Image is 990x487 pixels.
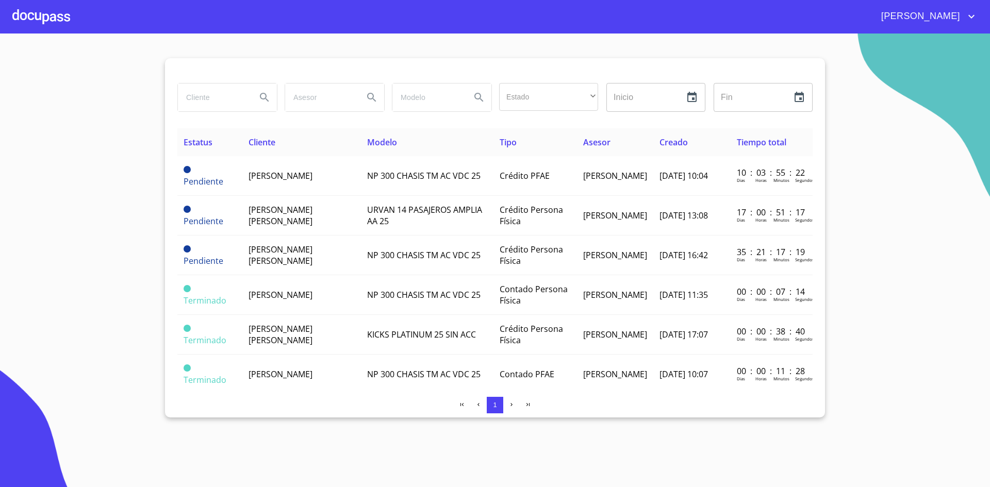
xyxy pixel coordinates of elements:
span: [DATE] 17:07 [659,329,708,340]
span: [DATE] 10:07 [659,368,708,380]
button: 1 [487,397,503,413]
span: Tiempo total [737,137,786,148]
div: ​ [499,83,598,111]
input: search [285,83,355,111]
p: Dias [737,257,745,262]
p: Horas [755,217,767,223]
p: Minutos [773,257,789,262]
p: Segundos [795,217,814,223]
span: URVAN 14 PASAJEROS AMPLIA AA 25 [367,204,482,227]
p: Segundos [795,336,814,342]
span: Estatus [184,137,212,148]
span: [PERSON_NAME] [PERSON_NAME] [249,323,312,346]
span: KICKS PLATINUM 25 SIN ACC [367,329,476,340]
span: [PERSON_NAME] [873,8,965,25]
span: NP 300 CHASIS TM AC VDC 25 [367,170,481,181]
span: [PERSON_NAME] [249,170,312,181]
input: search [178,83,248,111]
span: [DATE] 13:08 [659,210,708,221]
span: Crédito PFAE [500,170,550,181]
span: Cliente [249,137,275,148]
span: [PERSON_NAME] [583,329,647,340]
p: 00 : 00 : 38 : 40 [737,326,806,337]
button: Search [252,85,277,110]
span: [PERSON_NAME] [583,210,647,221]
p: Minutos [773,336,789,342]
span: Contado PFAE [500,368,554,380]
span: Crédito Persona Física [500,244,563,266]
p: 10 : 03 : 55 : 22 [737,167,806,178]
span: Crédito Persona Física [500,204,563,227]
p: Minutos [773,217,789,223]
span: Terminado [184,285,191,292]
button: account of current user [873,8,978,25]
span: Pendiente [184,166,191,173]
span: [DATE] 10:04 [659,170,708,181]
span: NP 300 CHASIS TM AC VDC 25 [367,368,481,380]
p: Minutos [773,376,789,381]
p: Dias [737,376,745,381]
p: Dias [737,296,745,302]
p: Minutos [773,296,789,302]
input: search [392,83,463,111]
span: Crédito Persona Física [500,323,563,346]
p: Horas [755,376,767,381]
p: 17 : 00 : 51 : 17 [737,207,806,218]
p: Horas [755,336,767,342]
span: [PERSON_NAME] [249,289,312,300]
span: Creado [659,137,688,148]
p: Horas [755,177,767,183]
p: Horas [755,296,767,302]
span: Terminado [184,334,226,346]
span: [PERSON_NAME] [583,249,647,261]
span: [PERSON_NAME] [PERSON_NAME] [249,204,312,227]
span: [PERSON_NAME] [583,368,647,380]
span: Tipo [500,137,517,148]
span: [PERSON_NAME] [583,289,647,300]
span: NP 300 CHASIS TM AC VDC 25 [367,289,481,300]
button: Search [359,85,384,110]
span: [PERSON_NAME] [PERSON_NAME] [249,244,312,266]
p: Horas [755,257,767,262]
p: Minutos [773,177,789,183]
p: Segundos [795,296,814,302]
span: Pendiente [184,206,191,213]
p: Segundos [795,177,814,183]
span: Pendiente [184,245,191,253]
p: Dias [737,217,745,223]
span: Terminado [184,364,191,372]
span: Contado Persona Física [500,283,568,306]
span: [DATE] 16:42 [659,249,708,261]
p: Segundos [795,257,814,262]
p: 35 : 21 : 17 : 19 [737,246,806,258]
span: NP 300 CHASIS TM AC VDC 25 [367,249,481,261]
p: 00 : 00 : 07 : 14 [737,286,806,297]
span: [DATE] 11:35 [659,289,708,300]
span: Pendiente [184,255,223,266]
span: Terminado [184,325,191,332]
span: Asesor [583,137,610,148]
span: 1 [493,401,497,409]
span: Modelo [367,137,397,148]
span: Pendiente [184,176,223,187]
p: Dias [737,336,745,342]
p: Dias [737,177,745,183]
span: [PERSON_NAME] [583,170,647,181]
button: Search [467,85,491,110]
span: Terminado [184,374,226,385]
span: [PERSON_NAME] [249,368,312,380]
span: Terminado [184,295,226,306]
p: Segundos [795,376,814,381]
p: 00 : 00 : 11 : 28 [737,365,806,377]
span: Pendiente [184,215,223,227]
